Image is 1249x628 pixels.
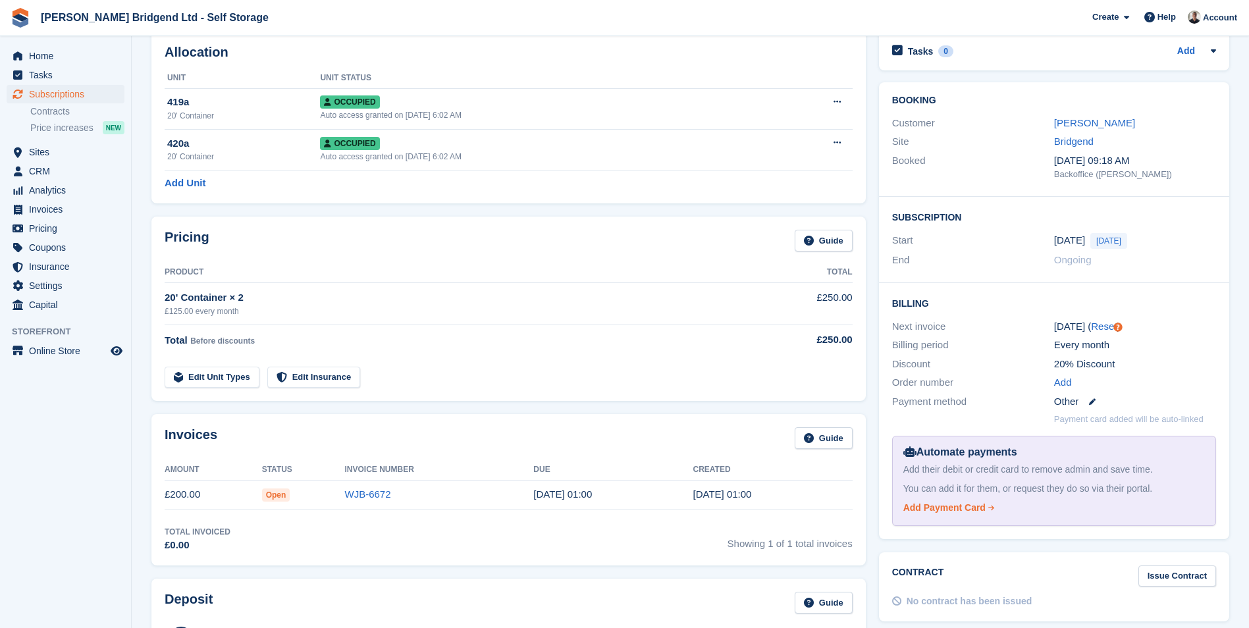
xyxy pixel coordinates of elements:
div: Backoffice ([PERSON_NAME]) [1054,168,1216,181]
a: menu [7,296,124,314]
a: Add Unit [165,176,205,191]
th: Due [533,459,693,481]
th: Unit Status [320,68,765,89]
a: Guide [795,592,853,614]
span: Coupons [29,238,108,257]
div: You can add it for them, or request they do so via their portal. [903,482,1205,496]
div: 20' Container × 2 [165,290,746,305]
div: 20% Discount [1054,357,1216,372]
a: Contracts [30,105,124,118]
div: Customer [892,116,1054,131]
a: Reset [1091,321,1117,332]
a: menu [7,219,124,238]
div: Start [892,233,1054,249]
a: menu [7,143,124,161]
span: Help [1157,11,1176,24]
span: Capital [29,296,108,314]
span: Price increases [30,122,93,134]
span: Before discounts [190,336,255,346]
span: Tasks [29,66,108,84]
div: Every month [1054,338,1216,353]
h2: Deposit [165,592,213,614]
div: Automate payments [903,444,1205,460]
time: 2025-09-05 00:00:00 UTC [1054,233,1085,248]
div: End [892,253,1054,268]
a: menu [7,257,124,276]
div: [DATE] ( ) [1054,319,1216,334]
span: Pricing [29,219,108,238]
a: Guide [795,230,853,251]
th: Unit [165,68,320,89]
a: menu [7,342,124,360]
div: £125.00 every month [165,305,746,317]
div: 419a [167,95,320,110]
div: Total Invoiced [165,526,230,538]
a: menu [7,181,124,199]
div: Next invoice [892,319,1054,334]
a: Edit Insurance [267,367,361,388]
div: Discount [892,357,1054,372]
th: Invoice Number [345,459,534,481]
div: Auto access granted on [DATE] 6:02 AM [320,151,765,163]
div: £250.00 [746,332,852,348]
span: Showing 1 of 1 total invoices [728,526,853,553]
a: Edit Unit Types [165,367,259,388]
a: menu [7,276,124,295]
a: menu [7,47,124,65]
a: menu [7,66,124,84]
div: [DATE] 09:18 AM [1054,153,1216,169]
span: CRM [29,162,108,180]
h2: Contract [892,565,944,587]
span: Settings [29,276,108,295]
a: menu [7,85,124,103]
h2: Pricing [165,230,209,251]
div: Tooltip anchor [1112,321,1124,333]
img: stora-icon-8386f47178a22dfd0bd8f6a31ec36ba5ce8667c1dd55bd0f319d3a0aa187defe.svg [11,8,30,28]
a: Add Payment Card [903,501,1200,515]
span: Insurance [29,257,108,276]
h2: Subscription [892,210,1216,223]
span: Occupied [320,95,379,109]
span: Account [1203,11,1237,24]
div: 20' Container [167,110,320,122]
span: Home [29,47,108,65]
span: [DATE] [1090,233,1127,249]
div: £0.00 [165,538,230,553]
div: Add their debit or credit card to remove admin and save time. [903,463,1205,477]
span: Sites [29,143,108,161]
span: Subscriptions [29,85,108,103]
div: Billing period [892,338,1054,353]
a: Issue Contract [1138,565,1216,587]
h2: Invoices [165,427,217,449]
div: Order number [892,375,1054,390]
a: menu [7,238,124,257]
a: [PERSON_NAME] Bridgend Ltd - Self Storage [36,7,274,28]
h2: Billing [892,296,1216,309]
span: Total [165,334,188,346]
div: No contract has been issued [907,594,1032,608]
h2: Booking [892,95,1216,106]
span: Create [1092,11,1119,24]
a: WJB-6672 [345,488,391,500]
a: [PERSON_NAME] [1054,117,1135,128]
a: Add [1177,44,1195,59]
a: Preview store [109,343,124,359]
th: Total [746,262,852,283]
div: Payment method [892,394,1054,409]
div: 20' Container [167,151,320,163]
span: Ongoing [1054,254,1092,265]
a: Bridgend [1054,136,1094,147]
h2: Allocation [165,45,853,60]
div: Other [1054,394,1216,409]
a: Guide [795,427,853,449]
div: NEW [103,121,124,134]
a: menu [7,200,124,219]
th: Product [165,262,746,283]
th: Status [262,459,345,481]
div: 0 [938,45,953,57]
span: Storefront [12,325,131,338]
a: Price increases NEW [30,120,124,135]
th: Created [693,459,852,481]
span: Open [262,488,290,502]
div: Auto access granted on [DATE] 6:02 AM [320,109,765,121]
